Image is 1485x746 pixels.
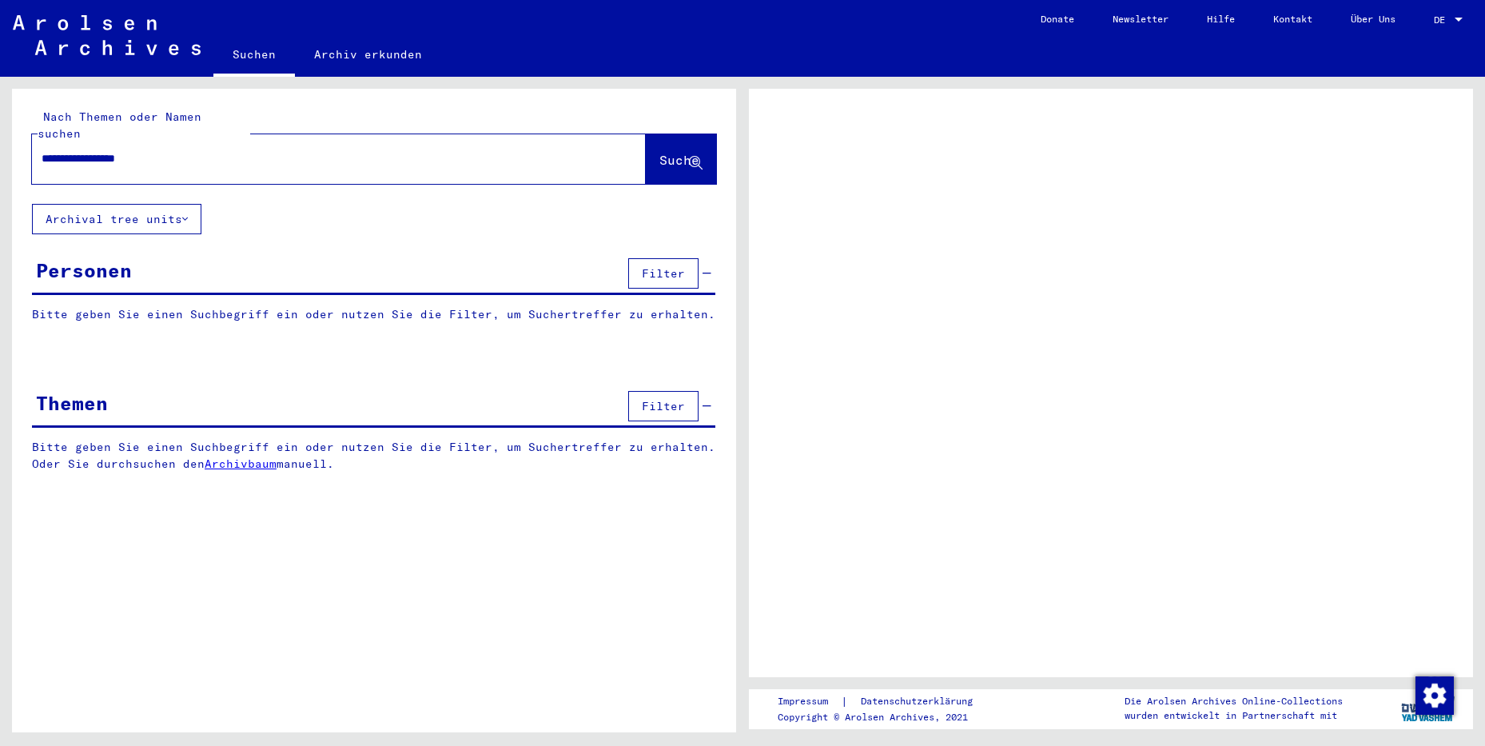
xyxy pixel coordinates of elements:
[205,457,277,471] a: Archivbaum
[642,266,685,281] span: Filter
[778,693,841,710] a: Impressum
[32,439,716,473] p: Bitte geben Sie einen Suchbegriff ein oder nutzen Sie die Filter, um Suchertreffer zu erhalten. O...
[628,258,699,289] button: Filter
[659,152,699,168] span: Suche
[646,134,716,184] button: Suche
[36,256,132,285] div: Personen
[848,693,992,710] a: Datenschutzerklärung
[38,110,201,141] mat-label: Nach Themen oder Namen suchen
[295,35,441,74] a: Archiv erkunden
[778,693,992,710] div: |
[1125,708,1343,723] p: wurden entwickelt in Partnerschaft mit
[1415,676,1453,714] div: Zustimmung ändern
[628,391,699,421] button: Filter
[1125,694,1343,708] p: Die Arolsen Archives Online-Collections
[642,399,685,413] span: Filter
[213,35,295,77] a: Suchen
[1434,14,1451,26] span: DE
[32,204,201,234] button: Archival tree units
[32,306,715,323] p: Bitte geben Sie einen Suchbegriff ein oder nutzen Sie die Filter, um Suchertreffer zu erhalten.
[1415,676,1454,715] img: Zustimmung ändern
[13,15,201,55] img: Arolsen_neg.svg
[778,710,992,724] p: Copyright © Arolsen Archives, 2021
[36,389,108,417] div: Themen
[1398,688,1458,728] img: yv_logo.png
